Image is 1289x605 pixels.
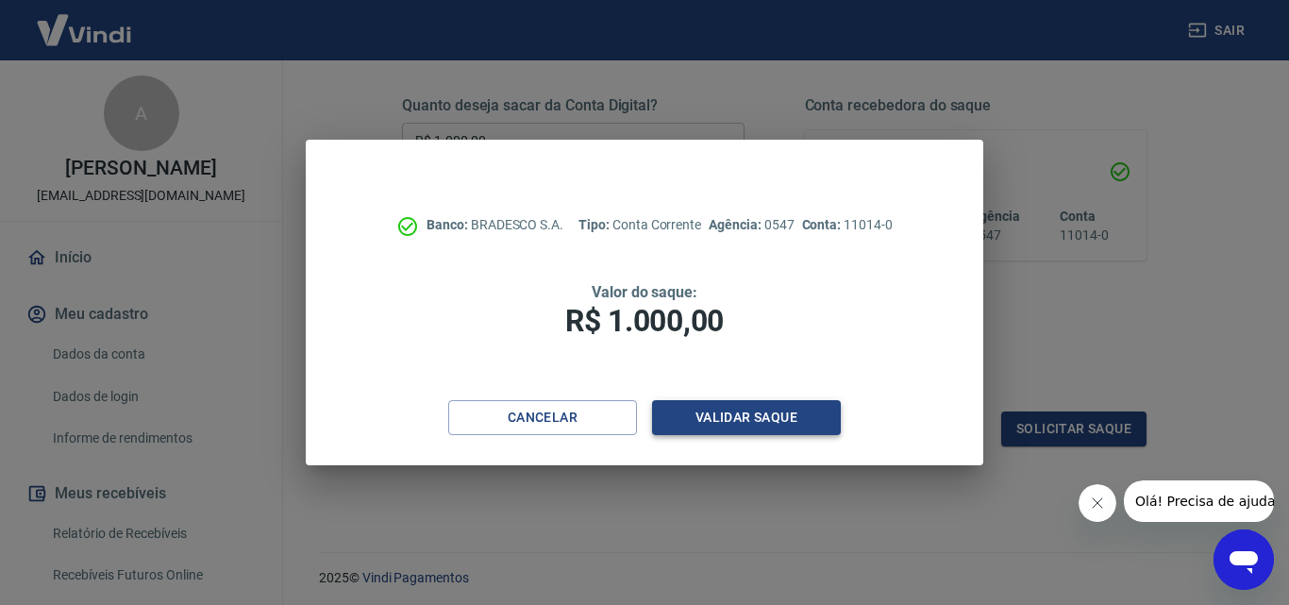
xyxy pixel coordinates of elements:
[802,215,893,235] p: 11014-0
[1079,484,1116,522] iframe: Fechar mensagem
[1124,480,1274,522] iframe: Mensagem da empresa
[578,215,701,235] p: Conta Corrente
[709,215,794,235] p: 0547
[565,303,724,339] span: R$ 1.000,00
[448,400,637,435] button: Cancelar
[578,217,612,232] span: Tipo:
[652,400,841,435] button: Validar saque
[427,215,563,235] p: BRADESCO S.A.
[427,217,471,232] span: Banco:
[709,217,764,232] span: Agência:
[11,13,159,28] span: Olá! Precisa de ajuda?
[1214,529,1274,590] iframe: Botão para abrir a janela de mensagens
[802,217,845,232] span: Conta:
[592,283,697,301] span: Valor do saque:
